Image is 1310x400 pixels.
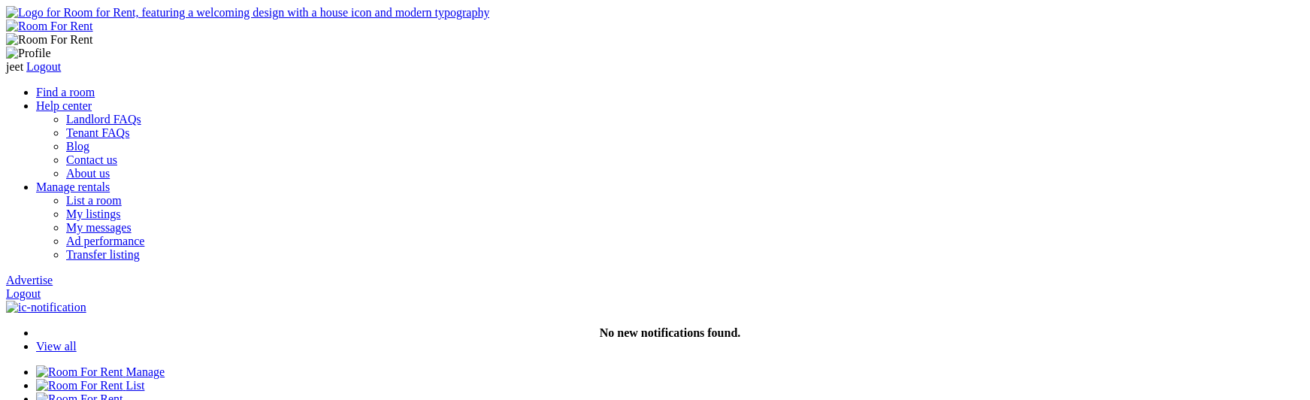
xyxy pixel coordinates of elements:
[66,248,140,261] a: Transfer listing
[36,379,144,392] a: List
[66,235,144,247] a: Ad performance
[66,153,117,166] a: Contact us
[600,326,741,339] strong: No new notifications found.
[66,126,129,139] a: Tenant FAQs
[66,140,89,153] a: Blog
[26,60,61,73] a: Logout
[6,274,53,286] a: Advertise
[66,221,132,234] a: My messages
[66,167,110,180] a: About us
[6,287,41,300] a: Logout
[36,180,110,193] a: Manage rentals
[66,194,122,207] a: List a room
[36,365,165,378] a: Manage
[126,379,145,392] span: List
[36,365,123,379] img: Room For Rent
[36,86,95,98] a: Find a room
[6,6,489,20] img: Logo for Room for Rent, featuring a welcoming design with a house icon and modern typography
[66,208,120,220] a: My listings
[6,301,86,314] img: ic-notification
[6,33,93,47] img: Room For Rent
[6,20,93,33] img: Room For Rent
[36,99,92,112] a: Help center
[36,379,123,392] img: Room For Rent
[6,47,51,60] img: Profile
[66,113,141,126] a: Landlord FAQs
[126,365,165,378] span: Manage
[6,60,23,73] span: jeet
[36,340,77,353] a: View all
